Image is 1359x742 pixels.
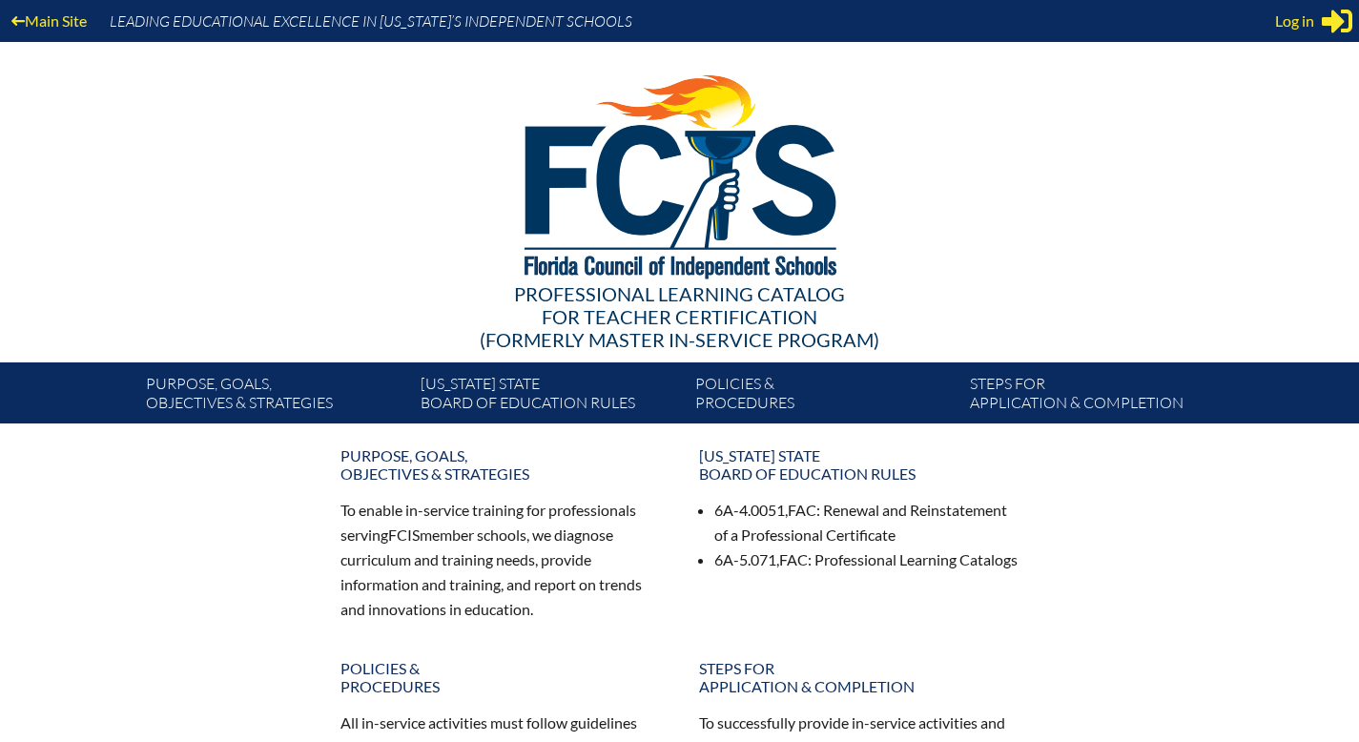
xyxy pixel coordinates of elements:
p: To enable in-service training for professionals serving member schools, we diagnose curriculum an... [340,498,661,621]
a: [US_STATE] StateBoard of Education rules [688,439,1031,490]
span: FCIS [388,526,420,544]
a: Purpose, goals,objectives & strategies [138,370,413,423]
a: Steps forapplication & completion [688,651,1031,703]
li: 6A-5.071, : Professional Learning Catalogs [714,547,1019,572]
li: 6A-4.0051, : Renewal and Reinstatement of a Professional Certificate [714,498,1019,547]
div: Professional Learning Catalog (formerly Master In-service Program) [131,282,1229,351]
span: FAC [788,501,816,519]
a: Main Site [4,8,94,33]
a: Purpose, goals,objectives & strategies [329,439,672,490]
a: Policies &Procedures [329,651,672,703]
a: Policies &Procedures [688,370,962,423]
svg: Sign in or register [1322,6,1352,36]
a: [US_STATE] StateBoard of Education rules [413,370,688,423]
span: for Teacher Certification [542,305,817,328]
span: FAC [779,550,808,568]
a: Steps forapplication & completion [962,370,1237,423]
img: FCISlogo221.eps [483,42,876,302]
span: Log in [1275,10,1314,32]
